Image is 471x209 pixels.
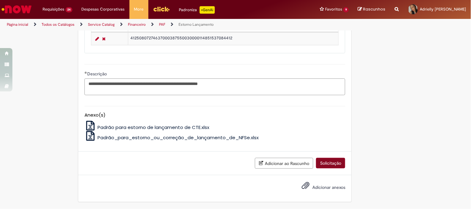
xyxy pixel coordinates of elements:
[420,7,466,12] span: Adrielly [PERSON_NAME]
[101,35,107,42] a: Remover linha 1
[84,78,345,95] textarea: Descrição
[300,180,311,194] button: Adicionar anexos
[42,22,75,27] a: Todos os Catálogos
[66,7,72,12] span: 24
[7,22,28,27] a: Página inicial
[84,113,345,118] h5: Anexo(s)
[94,35,101,42] a: Editar Linha 1
[343,7,349,12] span: 9
[363,6,386,12] span: Rascunhos
[316,158,345,168] button: Solicitação
[5,19,309,30] ul: Trilhas de página
[255,158,313,169] button: Adicionar ao Rascunho
[312,185,345,190] span: Adicionar anexos
[82,6,125,12] span: Despesas Corporativas
[128,22,146,27] a: Financeiro
[84,124,209,131] a: Padrão para estorno de lançamento de CTE.xlsx
[200,6,215,14] p: +GenAi
[1,3,33,16] img: ServiceNow
[84,134,259,141] a: Padrão_para_estorno_ou_correção_de_lançamento_de_NFSe.xlsx
[88,22,115,27] a: Service Catalog
[134,6,144,12] span: More
[128,33,339,45] td: 41250807274637000387550030000114851537084412
[84,71,87,74] span: Obrigatório Preenchido
[87,71,108,77] span: Descrição
[358,7,386,12] a: Rascunhos
[97,134,259,141] span: Padrão_para_estorno_ou_correção_de_lançamento_de_NFSe.xlsx
[97,124,209,131] span: Padrão para estorno de lançamento de CTE.xlsx
[179,22,214,27] a: Estorno Lançamento
[43,6,64,12] span: Requisições
[325,6,342,12] span: Favoritos
[179,6,215,14] div: Padroniza
[159,22,165,27] a: PAF
[153,4,170,14] img: click_logo_yellow_360x200.png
